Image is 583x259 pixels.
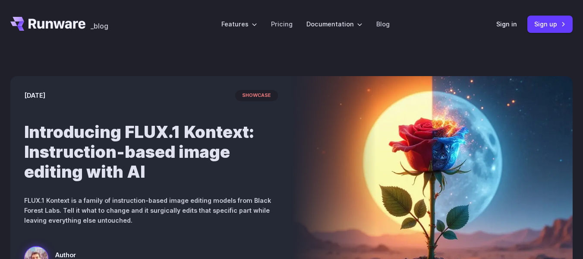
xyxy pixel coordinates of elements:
[271,19,293,29] a: Pricing
[221,19,257,29] label: Features
[24,195,278,225] p: FLUX.1 Kontext is a family of instruction-based image editing models from Black Forest Labs. Tell...
[91,22,108,29] span: _blog
[24,122,278,182] h1: Introducing FLUX.1 Kontext: Instruction-based image editing with AI
[10,17,85,31] a: Go to /
[376,19,390,29] a: Blog
[24,90,45,100] time: [DATE]
[306,19,362,29] label: Documentation
[235,90,278,101] span: showcase
[527,16,573,32] a: Sign up
[91,17,108,31] a: _blog
[496,19,517,29] a: Sign in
